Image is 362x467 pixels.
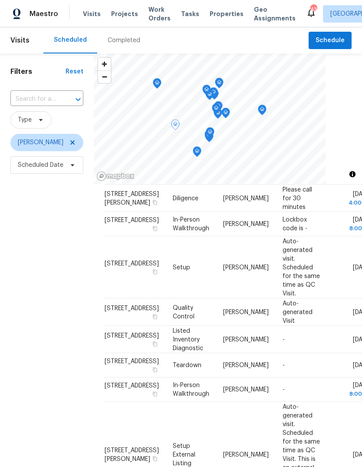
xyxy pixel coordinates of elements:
span: [PERSON_NAME] [18,138,63,147]
div: Completed [108,36,140,45]
button: Schedule [309,32,352,50]
span: Tasks [181,11,199,17]
span: Listed Inventory Diagnostic [173,328,203,351]
span: [STREET_ADDRESS] [105,358,159,364]
span: - [283,336,285,342]
span: [PERSON_NAME] [223,362,269,368]
button: Open [72,93,84,106]
div: Map marker [193,146,201,160]
span: [STREET_ADDRESS][PERSON_NAME] [105,447,159,462]
div: Map marker [171,119,180,133]
h1: Filters [10,67,66,76]
span: Diligence [173,195,198,201]
div: Map marker [204,130,213,143]
span: Auto-generated visit. Scheduled for the same time as QC Visit. [283,238,320,296]
button: Copy Address [151,340,159,348]
div: Scheduled [54,36,87,44]
span: Visits [10,31,30,50]
span: [PERSON_NAME] [223,195,269,201]
button: Copy Address [151,198,159,206]
button: Copy Address [151,454,159,462]
span: [STREET_ADDRESS] [105,383,159,389]
span: [PERSON_NAME] [223,336,269,342]
span: [PERSON_NAME] [223,451,269,457]
span: Quality Control [173,305,194,319]
button: Toggle attribution [347,169,358,179]
div: Map marker [202,85,211,98]
span: Geo Assignments [254,5,296,23]
div: Map marker [206,127,214,141]
button: Copy Address [151,312,159,320]
div: Map marker [212,103,220,117]
span: - [283,362,285,368]
span: [STREET_ADDRESS] [105,305,159,311]
span: Type [18,116,32,124]
input: Search for an address... [10,93,59,106]
span: [PERSON_NAME] [223,309,269,315]
button: Copy Address [151,268,159,275]
span: Zoom out [98,71,111,83]
div: Map marker [153,78,161,92]
span: [PERSON_NAME] [223,387,269,393]
span: Lockbox code is - [283,217,307,232]
span: [STREET_ADDRESS] [105,332,159,338]
span: [STREET_ADDRESS] [105,260,159,266]
span: [STREET_ADDRESS] [105,217,159,223]
span: [STREET_ADDRESS][PERSON_NAME] [105,191,159,205]
span: - [283,387,285,393]
span: In-Person Walkthrough [173,382,209,397]
div: Reset [66,67,83,76]
span: Toggle attribution [350,169,355,179]
a: Mapbox homepage [96,171,135,181]
span: Auto-generated Visit [283,300,313,324]
canvas: Map [94,53,326,184]
span: [PERSON_NAME] [223,264,269,270]
div: Map marker [258,105,267,118]
span: Scheduled Date [18,161,63,169]
span: Schedule [316,35,345,46]
button: Zoom out [98,70,111,83]
span: In-Person Walkthrough [173,217,209,232]
span: [PERSON_NAME] [223,221,269,227]
button: Copy Address [151,366,159,374]
div: 43 [310,5,316,14]
span: Properties [210,10,244,18]
div: Map marker [215,78,224,91]
button: Copy Address [151,225,159,232]
div: Map marker [209,87,218,101]
span: Setup [173,264,190,270]
span: Please call for 30 minutes [283,186,312,210]
span: Maestro [30,10,58,18]
button: Zoom in [98,58,111,70]
span: Work Orders [148,5,171,23]
span: Projects [111,10,138,18]
div: Map marker [221,108,230,121]
span: Teardown [173,362,201,368]
span: Setup External Listing [173,443,195,466]
button: Copy Address [151,390,159,398]
span: Visits [83,10,101,18]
